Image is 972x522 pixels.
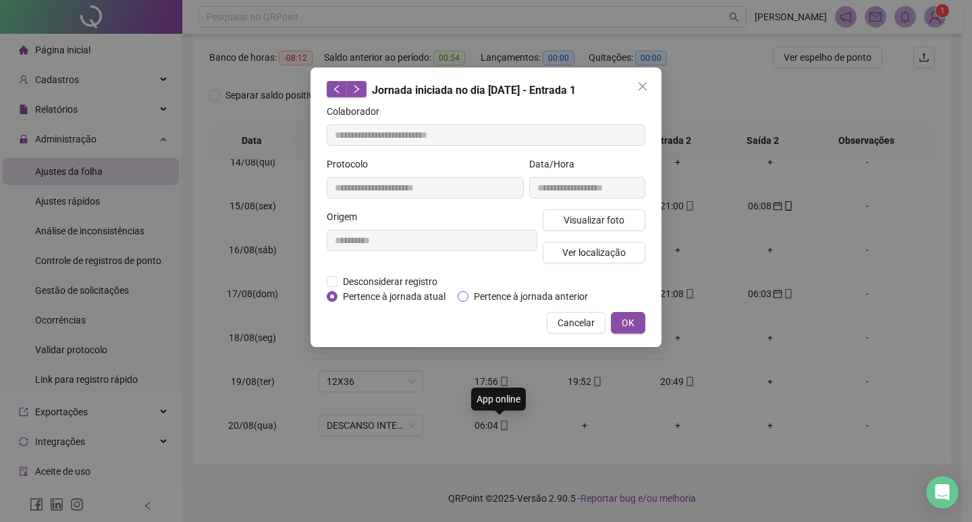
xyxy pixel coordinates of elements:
[611,312,645,334] button: OK
[327,209,366,224] label: Origem
[562,245,626,260] span: Ver localização
[632,76,653,97] button: Close
[547,312,605,334] button: Cancelar
[337,274,443,289] span: Desconsiderar registro
[327,157,377,172] label: Protocolo
[352,84,361,94] span: right
[564,213,624,228] span: Visualizar foto
[327,81,645,99] div: Jornada iniciada no dia [DATE] - Entrada 1
[558,315,595,330] span: Cancelar
[543,209,645,231] button: Visualizar foto
[622,315,634,330] span: OK
[337,289,451,304] span: Pertence à jornada atual
[529,157,583,172] label: Data/Hora
[327,81,347,97] button: left
[637,81,648,92] span: close
[346,81,367,97] button: right
[468,289,593,304] span: Pertence à jornada anterior
[926,476,959,508] div: Open Intercom Messenger
[327,104,388,119] label: Colaborador
[543,242,645,263] button: Ver localização
[332,84,342,94] span: left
